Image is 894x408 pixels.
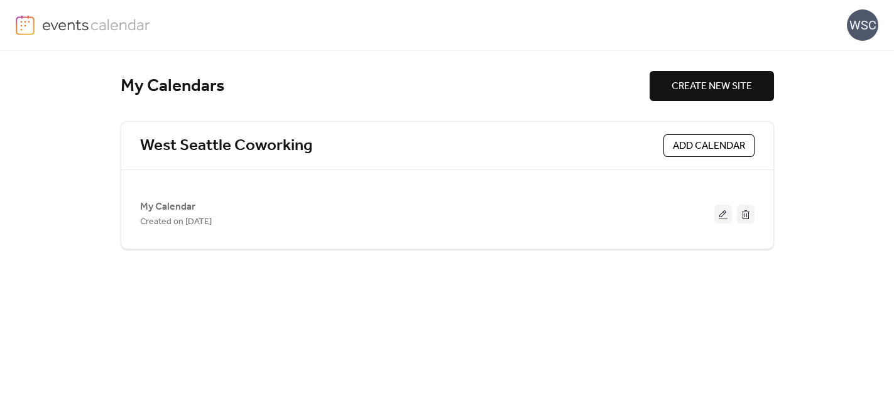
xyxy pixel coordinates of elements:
[42,15,151,34] img: logo-type
[847,9,878,41] div: WSC
[16,15,35,35] img: logo
[672,79,752,94] span: CREATE NEW SITE
[140,136,312,156] a: West Seattle Coworking
[650,71,774,101] button: CREATE NEW SITE
[140,215,212,230] span: Created on [DATE]
[140,203,195,210] a: My Calendar
[140,200,195,215] span: My Calendar
[673,139,745,154] span: ADD CALENDAR
[121,75,650,97] div: My Calendars
[663,134,755,157] button: ADD CALENDAR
